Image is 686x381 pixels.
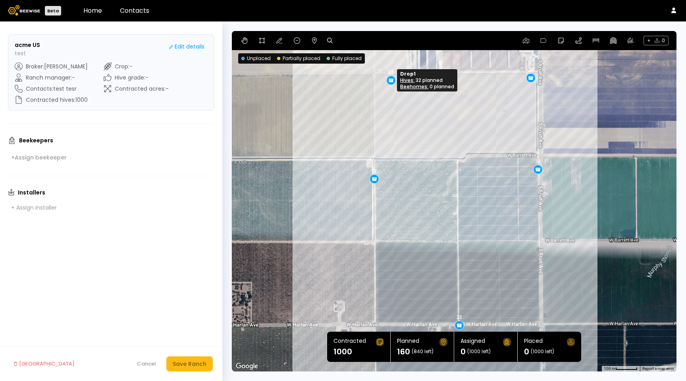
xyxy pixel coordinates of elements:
h1: 1000 [333,348,352,356]
div: 32 [372,168,377,174]
div: Contracted acres : - [104,85,169,93]
h1: 160 [397,348,410,356]
div: Beta [45,6,61,16]
button: [GEOGRAPHIC_DATA] [10,356,79,371]
div: Assigned [461,338,485,346]
div: Unplaced [241,55,271,62]
button: Save Ranch [166,356,213,371]
div: Hive grade : - [104,74,169,82]
div: + Assign installer [11,204,57,211]
div: Crop : - [104,62,169,70]
div: Contracted [333,338,366,346]
div: Save Ranch [173,360,206,368]
div: Contracted hives : 1000 [15,96,88,104]
button: Cancel [133,358,160,370]
a: Contacts [120,6,149,15]
button: Map Scale: 100 m per 52 pixels [601,366,640,371]
button: +Assign beekeeper [8,152,70,163]
h3: Installers [18,190,45,195]
button: + Assign installer [8,202,60,213]
p: 0 planned [400,84,454,90]
h3: Beekeepers [19,138,53,143]
div: 32 [535,159,541,164]
div: Planned [397,338,419,346]
div: + Assign beekeeper [11,154,67,161]
h3: Drop 1 [400,71,454,77]
div: 32 [388,70,394,75]
a: Report a map error [642,366,674,371]
p: test [15,49,40,58]
span: Hives: [400,77,414,84]
span: (840 left) [412,349,434,354]
div: Partially placed [277,55,320,62]
span: + 0 [644,36,669,45]
button: Edit details [166,41,208,52]
div: Fully placed [327,55,362,62]
h1: 0 [524,348,529,356]
div: Ranch manager : - [15,74,88,82]
div: 32 [528,67,534,73]
span: (1000 left) [531,349,554,354]
span: 100 m [604,366,615,371]
a: Home [83,6,102,15]
h3: acme US [15,41,40,49]
img: Google [234,361,260,371]
img: Beewise logo [8,5,40,16]
div: 32 [457,315,462,320]
div: Cancel [137,360,156,368]
h1: 0 [461,348,466,356]
div: Broker : [PERSON_NAME] [15,62,88,70]
div: Edit details [169,43,204,51]
div: Contacts : test tesr [15,85,88,93]
span: (1000 left) [467,349,491,354]
p: 32 planned [400,77,454,84]
a: Open this area in Google Maps (opens a new window) [234,361,260,371]
span: Beehomes: [400,83,428,90]
div: Placed [524,338,543,346]
div: [GEOGRAPHIC_DATA] [13,360,75,368]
